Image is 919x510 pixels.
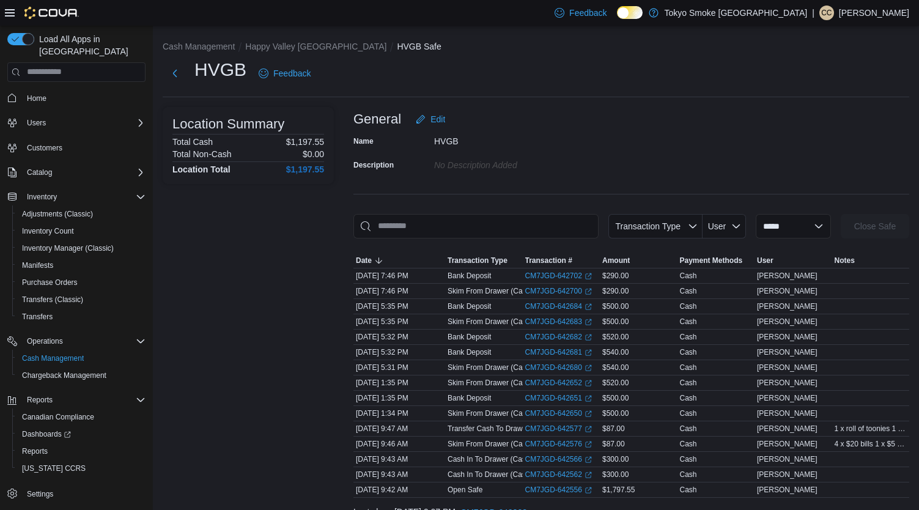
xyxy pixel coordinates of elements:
span: Manifests [17,258,146,273]
span: Transaction # [525,256,572,265]
a: Feedback [550,1,611,25]
div: [DATE] 1:34 PM [353,406,445,421]
div: Cash [680,485,697,495]
button: Manifests [12,257,150,274]
span: Payment Methods [680,256,743,265]
a: CM7JGD-642700External link [525,286,592,296]
svg: External link [585,410,592,418]
span: Manifests [22,261,53,270]
span: Transfers [17,309,146,324]
div: Cash [680,271,697,281]
span: User [757,256,773,265]
button: Reports [12,443,150,460]
div: Cash [680,454,697,464]
div: Cash [680,286,697,296]
button: Inventory Manager (Classic) [12,240,150,257]
span: [PERSON_NAME] [757,301,818,311]
p: Bank Deposit [448,271,491,281]
span: User [708,221,726,231]
p: Skim From Drawer (Cash 1) [448,286,539,296]
img: Cova [24,7,79,19]
svg: External link [585,487,592,494]
span: Inventory Manager (Classic) [22,243,114,253]
a: [US_STATE] CCRS [17,461,90,476]
button: Chargeback Management [12,367,150,384]
p: Skim From Drawer (Cash 1) [448,378,539,388]
svg: External link [585,471,592,479]
button: Date [353,253,445,268]
span: [US_STATE] CCRS [22,464,86,473]
span: 4 x $20 bills 1 x $5 bill 2 x $1 coins for change [835,439,907,449]
span: Chargeback Management [22,371,106,380]
span: Home [27,94,46,103]
button: Home [2,89,150,107]
a: CM7JGD-642702External link [525,271,592,281]
a: Inventory Count [17,224,79,238]
span: Home [22,91,146,106]
h3: Location Summary [172,117,284,131]
div: Cash [680,347,697,357]
svg: External link [585,288,592,295]
span: $300.00 [602,470,629,479]
a: Canadian Compliance [17,410,99,424]
span: Reports [17,444,146,459]
span: $1,797.55 [602,485,635,495]
div: [DATE] 7:46 PM [353,268,445,283]
p: Skim From Drawer (Cash 2) [448,439,539,449]
span: Canadian Compliance [22,412,94,422]
a: Customers [22,141,67,155]
div: Cash [680,393,697,403]
div: [DATE] 9:43 AM [353,467,445,482]
button: Canadian Compliance [12,408,150,426]
p: | [812,6,814,20]
span: Adjustments (Classic) [22,209,93,219]
svg: External link [585,456,592,464]
span: Washington CCRS [17,461,146,476]
button: Transaction Type [608,214,703,238]
a: Adjustments (Classic) [17,207,98,221]
div: [DATE] 9:47 AM [353,421,445,436]
span: Transfers (Classic) [17,292,146,307]
button: Catalog [22,165,57,180]
div: Cash [680,470,697,479]
button: Notes [832,253,910,268]
a: CM7JGD-642566External link [525,454,592,464]
p: Tokyo Smoke [GEOGRAPHIC_DATA] [665,6,808,20]
p: Bank Deposit [448,393,491,403]
span: [PERSON_NAME] [757,454,818,464]
h6: Total Cash [172,137,213,147]
p: Skim From Drawer (Cash 1) [448,363,539,372]
span: Inventory [22,190,146,204]
p: Skim From Drawer (Cash 2) [448,408,539,418]
span: Operations [27,336,63,346]
button: Reports [22,393,57,407]
span: Reports [22,393,146,407]
div: [DATE] 9:46 AM [353,437,445,451]
span: Users [27,118,46,128]
div: [DATE] 9:42 AM [353,482,445,497]
div: [DATE] 7:46 PM [353,284,445,298]
button: Happy Valley [GEOGRAPHIC_DATA] [245,42,386,51]
span: $290.00 [602,286,629,296]
span: $540.00 [602,363,629,372]
button: Cash Management [163,42,235,51]
span: Dashboards [22,429,71,439]
div: Cash [680,439,697,449]
a: Settings [22,487,58,501]
button: Users [2,114,150,131]
div: [DATE] 9:43 AM [353,452,445,467]
button: User [703,214,746,238]
button: Transfers [12,308,150,325]
svg: External link [585,349,592,357]
label: Name [353,136,374,146]
svg: External link [585,364,592,372]
span: $540.00 [602,347,629,357]
div: [DATE] 5:31 PM [353,360,445,375]
a: CM7JGD-642650External link [525,408,592,418]
h1: HVGB [194,57,246,82]
span: Date [356,256,372,265]
a: CM7JGD-642576External link [525,439,592,449]
button: Transaction # [523,253,600,268]
h4: Location Total [172,164,231,174]
span: Close Safe [854,220,896,232]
